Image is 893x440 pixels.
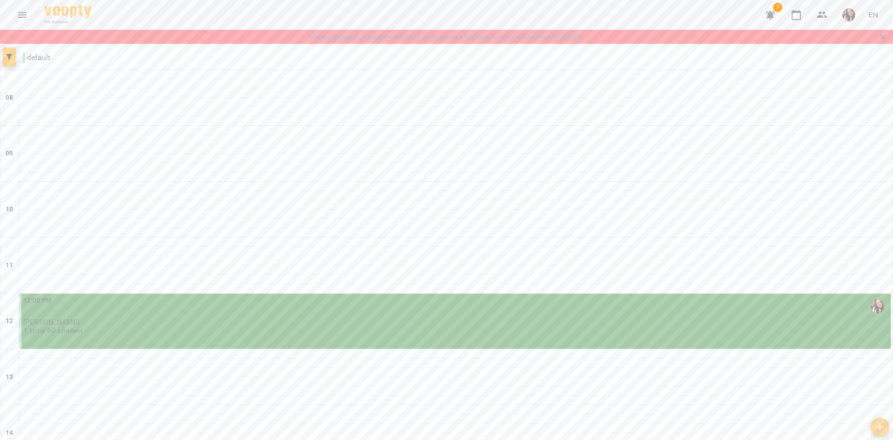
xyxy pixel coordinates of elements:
button: Закрити сповіщення [876,30,889,43]
h6: 13 [6,372,13,382]
span: [PERSON_NAME] [23,318,80,326]
a: Please update your payment details to avoid account blocking. Account will be blocked [DATE]. [310,32,583,41]
h6: 09 [6,149,13,159]
img: 3bc0214f3b350db90c175055aaa1f47b.PNG [842,8,855,21]
h6: 14 [6,428,13,438]
h6: 11 [6,260,13,271]
h6: 10 [6,204,13,215]
label: 12:00 PM [23,296,52,306]
h6: 12 [6,316,13,326]
button: Menu [11,4,33,26]
img: Катерина Лінник [871,299,885,313]
p: 1 урок 60 хвилин [23,326,82,334]
button: EN [865,6,882,23]
button: Add lesson [871,418,889,436]
img: Voopty Logo [45,5,91,18]
span: EN [868,10,878,20]
h6: 08 [6,93,13,103]
span: 7 [773,3,782,12]
p: default [23,52,50,63]
span: For Business [45,19,91,25]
